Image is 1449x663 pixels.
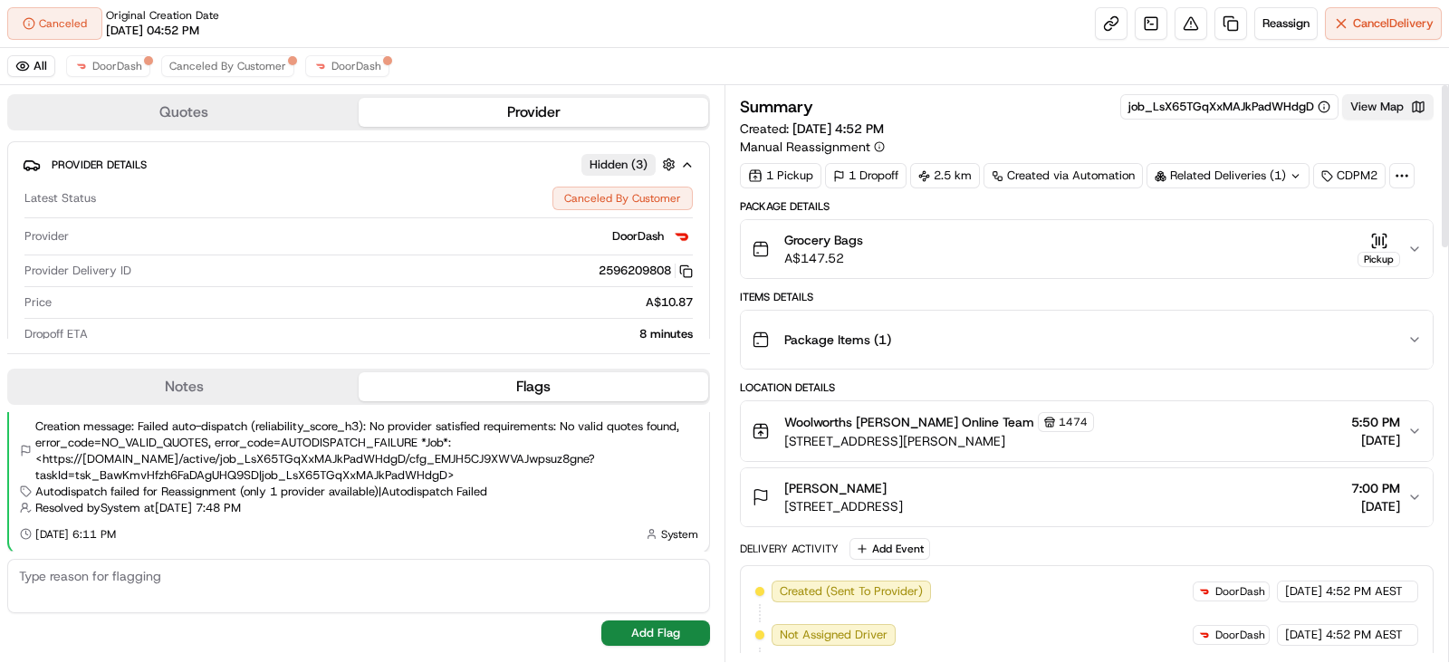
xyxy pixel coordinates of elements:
button: Flags [359,372,708,401]
button: Canceled By Customer [161,55,294,77]
img: doordash_logo_v2.png [1197,628,1212,642]
span: [DATE] [1285,583,1322,600]
button: [PERSON_NAME][STREET_ADDRESS]7:00 PM[DATE] [741,468,1433,526]
button: job_LsX65TGqXxMAJkPadWHdgD [1128,99,1330,115]
span: Dropoff ETA [24,326,88,342]
span: Grocery Bags [784,231,863,249]
span: Resolved by System [35,500,140,516]
span: DoorDash [92,59,142,73]
span: Provider Delivery ID [24,263,131,279]
span: Canceled By Customer [169,59,286,73]
span: [DATE] 4:52 PM [792,120,884,137]
button: Grocery BagsA$147.52Pickup [741,220,1433,278]
button: Reassign [1254,7,1318,40]
span: [DATE] [1285,627,1322,643]
a: Created via Automation [984,163,1143,188]
span: Hidden ( 3 ) [590,157,648,173]
span: DoorDash [1215,584,1265,599]
span: [STREET_ADDRESS] [784,497,903,515]
span: Package Items ( 1 ) [784,331,891,349]
button: Quotes [9,98,359,127]
span: Cancel Delivery [1353,15,1434,32]
span: Creation message: Failed auto-dispatch (reliability_score_h3): No provider satisfied requirements... [35,418,698,484]
span: Manual Reassignment [740,138,870,156]
span: 7:00 PM [1351,479,1400,497]
button: 2596209808 [599,263,693,279]
span: Woolworths [PERSON_NAME] Online Team [784,413,1034,431]
div: CDPM2 [1313,163,1386,188]
button: Woolworths [PERSON_NAME] Online Team1474[STREET_ADDRESS][PERSON_NAME]5:50 PM[DATE] [741,401,1433,461]
div: Delivery Activity [740,542,839,556]
span: at [DATE] 7:48 PM [144,500,241,516]
span: Created: [740,120,884,138]
span: 1474 [1059,415,1088,429]
button: Notes [9,372,359,401]
div: Related Deliveries (1) [1147,163,1310,188]
span: DoorDash [331,59,381,73]
span: A$10.87 [646,294,693,311]
img: doordash_logo_v2.png [74,59,89,73]
span: DoorDash [1215,628,1265,642]
span: [DATE] [1351,431,1400,449]
span: [STREET_ADDRESS][PERSON_NAME] [784,432,1094,450]
span: Created (Sent To Provider) [780,583,923,600]
button: Manual Reassignment [740,138,885,156]
button: DoorDash [66,55,150,77]
span: 4:52 PM AEST [1326,583,1403,600]
div: 8 minutes [95,326,693,342]
span: A$147.52 [784,249,863,267]
span: Provider [24,228,69,245]
span: System [661,527,698,542]
button: Pickup [1358,232,1400,267]
button: DoorDash [305,55,389,77]
button: All [7,55,55,77]
div: Pickup [1358,252,1400,267]
span: Reassign [1262,15,1310,32]
button: CancelDelivery [1325,7,1442,40]
span: Provider Details [52,158,147,172]
button: Add Event [849,538,930,560]
span: 5:50 PM [1351,413,1400,431]
div: Items Details [740,290,1434,304]
span: 4:52 PM AEST [1326,627,1403,643]
span: Original Creation Date [106,8,219,23]
button: Provider [359,98,708,127]
button: Provider DetailsHidden (3) [23,149,695,179]
img: doordash_logo_v2.png [1197,584,1212,599]
span: Not Assigned Driver [780,627,888,643]
span: Price [24,294,52,311]
button: Hidden (3) [581,153,680,176]
div: 1 Dropoff [825,163,907,188]
button: Add Flag [601,620,710,646]
span: Autodispatch failed for Reassignment (only 1 provider available) | Autodispatch Failed [35,484,487,500]
span: [DATE] 04:52 PM [106,23,199,39]
span: [DATE] 6:11 PM [35,527,116,542]
img: doordash_logo_v2.png [671,226,693,247]
div: 1 Pickup [740,163,821,188]
div: 2.5 km [910,163,980,188]
div: Location Details [740,380,1434,395]
button: Package Items (1) [741,311,1433,369]
h3: Summary [740,99,813,115]
span: DoorDash [612,228,664,245]
button: View Map [1342,94,1434,120]
div: Package Details [740,199,1434,214]
img: doordash_logo_v2.png [313,59,328,73]
button: Canceled [7,7,102,40]
span: [PERSON_NAME] [784,479,887,497]
span: Latest Status [24,190,96,207]
span: [DATE] [1351,497,1400,515]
